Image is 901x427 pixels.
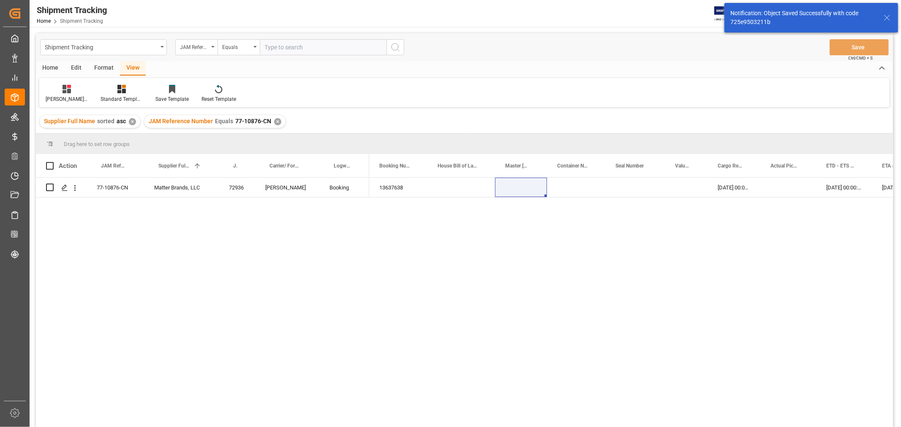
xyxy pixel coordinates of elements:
div: Save Template [155,95,189,103]
span: Actual Pickup Date (Origin) [770,163,798,169]
div: Shipment Tracking [45,41,158,52]
div: Edit [65,61,88,76]
span: Container Number [557,163,588,169]
div: [PERSON_NAME]'s tracking all # _5 [46,95,88,103]
span: Equals [215,118,233,124]
button: search button [387,39,404,55]
button: open menu [218,39,260,55]
a: Home [37,18,51,24]
div: Press SPACE to select this row. [36,178,369,197]
span: Value (1) [675,163,690,169]
div: Booking [329,178,359,197]
span: 77-10876-CN [235,118,271,124]
div: [DATE] 00:00:00 [708,178,760,197]
span: Drag here to set row groups [64,141,130,147]
div: Action [59,162,77,170]
div: ✕ [274,118,281,125]
div: View [120,61,146,76]
span: Carrier/ Forwarder Name [269,163,302,169]
div: Home [36,61,65,76]
div: Format [88,61,120,76]
span: JAM Reference Number [149,118,213,124]
button: open menu [40,39,167,55]
span: House Bill of Lading Number [438,163,477,169]
span: sorted [97,118,114,124]
span: Logward Status [334,163,351,169]
img: Exertis%20JAM%20-%20Email%20Logo.jpg_1722504956.jpg [714,6,743,21]
div: Matter Brands, LLC [144,178,219,197]
span: Master [PERSON_NAME] of Lading Number [505,163,529,169]
span: JAM Shipment Number [233,163,237,169]
span: Seal Number [615,163,644,169]
span: Booking Number [379,163,410,169]
div: Notification: Object Saved Successfully with code 725e9503211b [730,9,876,27]
div: JAM Reference Number [180,41,209,51]
div: 77-10876-CN [87,178,144,197]
span: Cargo Ready Date (Origin) [718,163,743,169]
div: Standard Templates [101,95,143,103]
div: Equals [222,41,251,51]
div: ✕ [129,118,136,125]
span: JAM Reference Number [101,163,126,169]
span: Supplier Full Name [44,118,95,124]
div: 13637638 [369,178,427,197]
div: [PERSON_NAME] [255,178,319,197]
input: Type to search [260,39,387,55]
div: Reset Template [201,95,236,103]
div: Shipment Tracking [37,4,107,16]
span: asc [117,118,126,124]
span: Ctrl/CMD + S [848,55,873,61]
button: open menu [175,39,218,55]
div: [DATE] 00:00:00 [816,178,872,197]
div: 72936 [219,178,255,197]
button: Save [830,39,889,55]
span: Supplier Full Name [158,163,190,169]
span: ETD - ETS (Origin) [826,163,854,169]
